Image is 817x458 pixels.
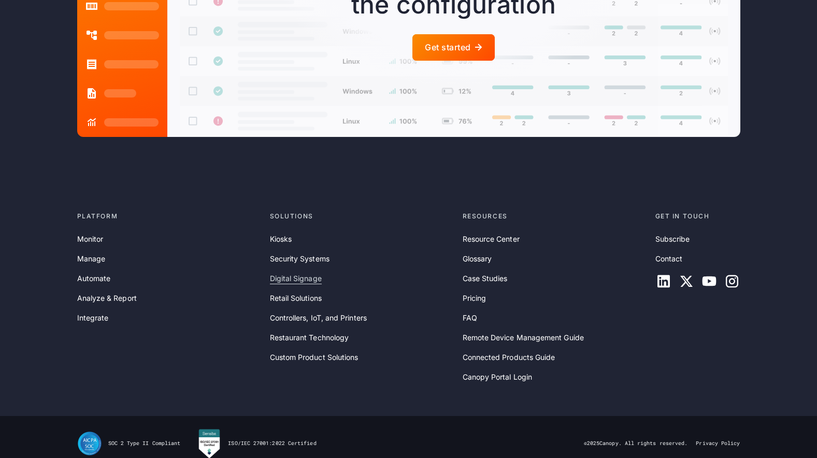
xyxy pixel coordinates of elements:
[584,440,688,447] div: © Canopy. All rights reserved.
[77,212,262,221] div: Platform
[463,293,486,304] a: Pricing
[270,273,322,284] a: Digital Signage
[270,212,454,221] div: Solutions
[77,253,105,265] a: Manage
[412,34,494,61] a: Get started
[270,332,349,343] a: Restaurant Technology
[463,371,533,383] a: Canopy Portal Login
[270,233,292,245] a: Kiosks
[108,440,181,447] div: SOC 2 Type II Compliant
[463,352,555,363] a: Connected Products Guide
[463,212,647,221] div: Resources
[270,312,367,324] a: Controllers, IoT, and Printers
[77,293,137,304] a: Analyze & Report
[270,253,329,265] a: Security Systems
[463,332,584,343] a: Remote Device Management Guide
[587,440,599,447] span: 2025
[463,312,477,324] a: FAQ
[270,352,359,363] a: Custom Product Solutions
[463,273,508,284] a: Case Studies
[655,212,740,221] div: Get in touch
[270,293,322,304] a: Retail Solutions
[463,253,492,265] a: Glossary
[77,273,111,284] a: Automate
[77,233,104,245] a: Monitor
[228,440,316,447] div: ISO/IEC 27001:2022 Certified
[463,233,520,245] a: Resource Center
[77,431,102,456] img: SOC II Type II Compliance Certification for Canopy Remote Device Management
[696,440,740,447] a: Privacy Policy
[655,233,690,245] a: Subscribe
[655,253,683,265] a: Contact
[425,43,470,52] div: Get started
[77,312,109,324] a: Integrate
